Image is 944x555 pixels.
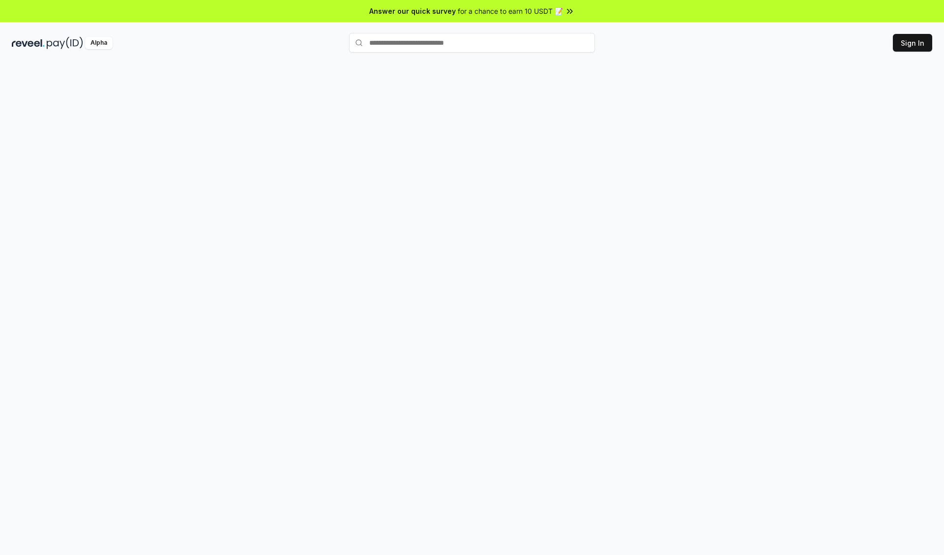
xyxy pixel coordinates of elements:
img: reveel_dark [12,37,45,49]
div: Alpha [85,37,113,49]
img: pay_id [47,37,83,49]
span: Answer our quick survey [369,6,456,16]
button: Sign In [893,34,932,52]
span: for a chance to earn 10 USDT 📝 [458,6,563,16]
